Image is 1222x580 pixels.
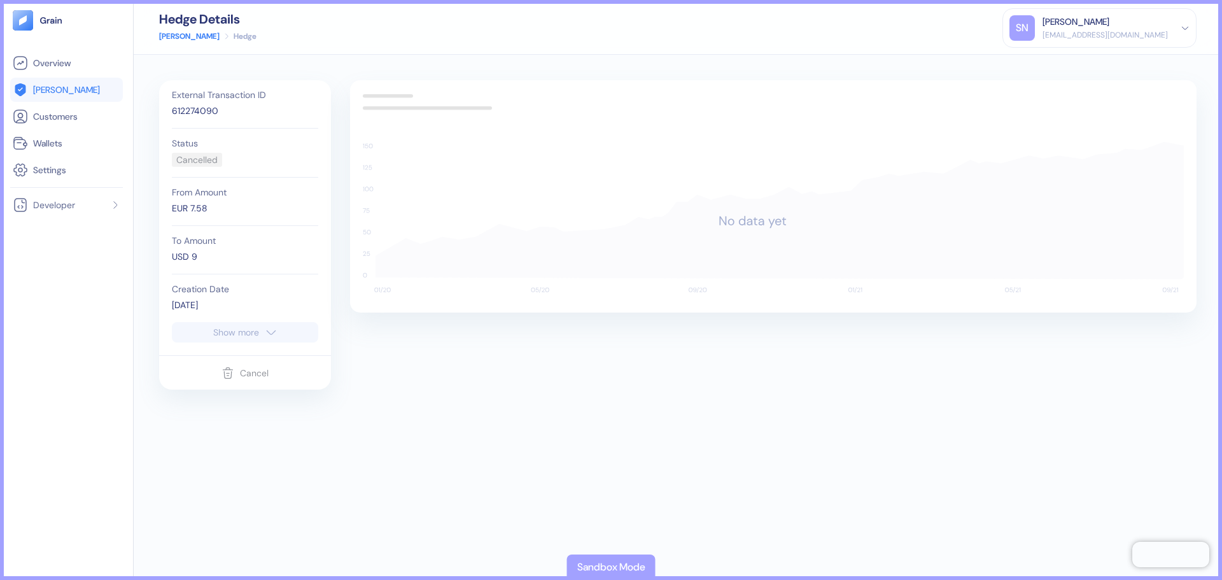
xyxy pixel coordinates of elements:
span: Developer [33,199,75,211]
button: Cancel [221,361,269,385]
a: Settings [13,162,120,178]
iframe: Chatra live chat [1132,542,1209,567]
span: Overview [33,57,71,69]
div: Sandbox Mode [577,560,645,575]
img: logo [39,16,63,25]
a: Customers [13,109,120,124]
div: 612274090 [172,104,318,118]
div: Cancelled [176,153,218,167]
div: External Transaction ID [172,90,318,99]
span: [PERSON_NAME] [33,83,100,96]
a: [PERSON_NAME] [13,82,120,97]
span: Customers [33,110,78,123]
div: Show more [213,328,259,337]
div: Creation Date [172,285,318,294]
div: Hedge Details [159,13,256,25]
div: [DATE] [172,299,318,312]
a: Overview [13,55,120,71]
a: [PERSON_NAME] [159,31,220,42]
div: From Amount [172,188,318,197]
div: To Amount [172,236,318,245]
div: Status [172,139,318,148]
img: logo-tablet-V2.svg [13,10,33,31]
button: Show more [172,322,318,343]
div: SN [1009,15,1035,41]
div: [EMAIL_ADDRESS][DOMAIN_NAME] [1043,29,1168,41]
div: [PERSON_NAME] [1043,15,1109,29]
span: Wallets [33,137,62,150]
a: Wallets [13,136,120,151]
div: USD 9 [172,250,318,264]
span: Settings [33,164,66,176]
div: EUR 7.58 [172,202,318,215]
